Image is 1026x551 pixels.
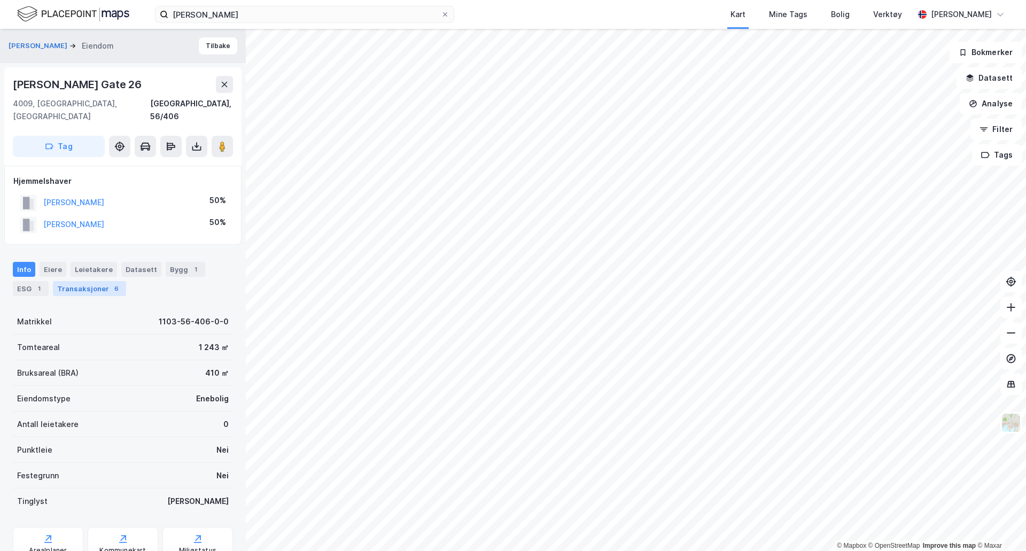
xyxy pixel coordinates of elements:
[150,97,233,123] div: [GEOGRAPHIC_DATA], 56/406
[166,262,205,277] div: Bygg
[973,500,1026,551] iframe: Chat Widget
[17,495,48,508] div: Tinglyst
[873,8,902,21] div: Verktøy
[9,41,69,51] button: [PERSON_NAME]
[167,495,229,508] div: [PERSON_NAME]
[205,367,229,379] div: 410 ㎡
[957,67,1022,89] button: Datasett
[82,40,114,52] div: Eiendom
[209,194,226,207] div: 50%
[223,418,229,431] div: 0
[13,281,49,296] div: ESG
[209,216,226,229] div: 50%
[71,262,117,277] div: Leietakere
[973,500,1026,551] div: Kontrollprogram for chat
[831,8,850,21] div: Bolig
[17,469,59,482] div: Festegrunn
[972,144,1022,166] button: Tags
[17,418,79,431] div: Antall leietakere
[216,469,229,482] div: Nei
[168,6,441,22] input: Søk på adresse, matrikkel, gårdeiere, leietakere eller personer
[13,97,150,123] div: 4009, [GEOGRAPHIC_DATA], [GEOGRAPHIC_DATA]
[199,37,237,55] button: Tilbake
[970,119,1022,140] button: Filter
[199,341,229,354] div: 1 243 ㎡
[13,136,105,157] button: Tag
[868,542,920,549] a: OpenStreetMap
[40,262,66,277] div: Eiere
[216,444,229,456] div: Nei
[53,281,126,296] div: Transaksjoner
[121,262,161,277] div: Datasett
[17,341,60,354] div: Tomteareal
[17,444,52,456] div: Punktleie
[111,283,122,294] div: 6
[17,315,52,328] div: Matrikkel
[17,392,71,405] div: Eiendomstype
[950,42,1022,63] button: Bokmerker
[196,392,229,405] div: Enebolig
[837,542,866,549] a: Mapbox
[34,283,44,294] div: 1
[1001,413,1021,433] img: Z
[17,5,129,24] img: logo.f888ab2527a4732fd821a326f86c7f29.svg
[923,542,976,549] a: Improve this map
[13,262,35,277] div: Info
[769,8,807,21] div: Mine Tags
[159,315,229,328] div: 1103-56-406-0-0
[17,367,79,379] div: Bruksareal (BRA)
[190,264,201,275] div: 1
[960,93,1022,114] button: Analyse
[931,8,992,21] div: [PERSON_NAME]
[13,175,232,188] div: Hjemmelshaver
[13,76,144,93] div: [PERSON_NAME] Gate 26
[730,8,745,21] div: Kart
